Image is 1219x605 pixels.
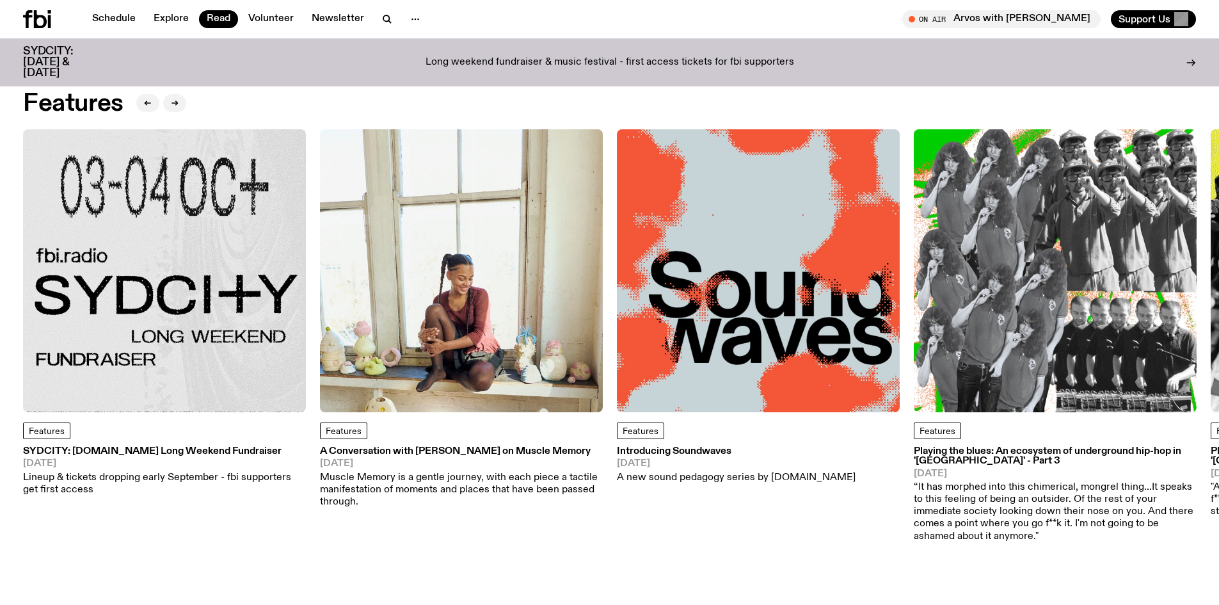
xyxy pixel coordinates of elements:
span: [DATE] [320,459,603,469]
span: Features [29,427,65,436]
img: Black text on gray background. Reading top to bottom: 03-04 OCT. fbi.radio SYDCITY LONG WEEKEND F... [23,129,306,412]
a: Schedule [84,10,143,28]
a: Explore [146,10,196,28]
a: Features [617,423,664,439]
h3: SYDCITY: [DOMAIN_NAME] Long Weekend Fundraiser [23,447,306,456]
p: Lineup & tickets dropping early September - fbi supporters get first access [23,472,306,496]
span: [DATE] [23,459,306,469]
a: Features [320,423,367,439]
span: Features [326,427,362,436]
a: Features [23,423,70,439]
a: Features [914,423,961,439]
p: Muscle Memory is a gentle journey, with each piece a tactile manifestation of moments and places ... [320,472,603,509]
a: A Conversation with [PERSON_NAME] on Muscle Memory[DATE]Muscle Memory is a gentle journey, with e... [320,447,603,508]
img: The text Sound waves, with one word stacked upon another, in black text on a bluish-gray backgrou... [617,129,900,412]
span: [DATE] [914,469,1197,479]
h3: SYDCITY: [DATE] & [DATE] [23,46,105,79]
p: A new sound pedagogy series by [DOMAIN_NAME] [617,472,856,484]
a: SYDCITY: [DOMAIN_NAME] Long Weekend Fundraiser[DATE]Lineup & tickets dropping early September - f... [23,447,306,496]
a: Playing the blues: An ecosystem of underground hip-hop in '[GEOGRAPHIC_DATA]' - Part 3[DATE]“It h... [914,447,1197,543]
span: Features [920,427,955,436]
p: Long weekend fundraiser & music festival - first access tickets for fbi supporters [426,57,794,69]
p: “It has morphed into this chimerical, mongrel thing...It speaks to this feeling of being an outsi... [914,481,1197,543]
a: Newsletter [304,10,372,28]
h3: Playing the blues: An ecosystem of underground hip-hop in '[GEOGRAPHIC_DATA]' - Part 3 [914,447,1197,466]
button: On AirArvos with [PERSON_NAME] [902,10,1101,28]
span: Features [623,427,658,436]
h2: Features [23,92,123,115]
a: Introducing Soundwaves[DATE]A new sound pedagogy series by [DOMAIN_NAME] [617,447,856,484]
h3: A Conversation with [PERSON_NAME] on Muscle Memory [320,447,603,456]
a: Volunteer [241,10,301,28]
span: [DATE] [617,459,856,469]
a: Read [199,10,238,28]
button: Support Us [1111,10,1196,28]
h3: Introducing Soundwaves [617,447,856,456]
span: Support Us [1119,13,1170,25]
